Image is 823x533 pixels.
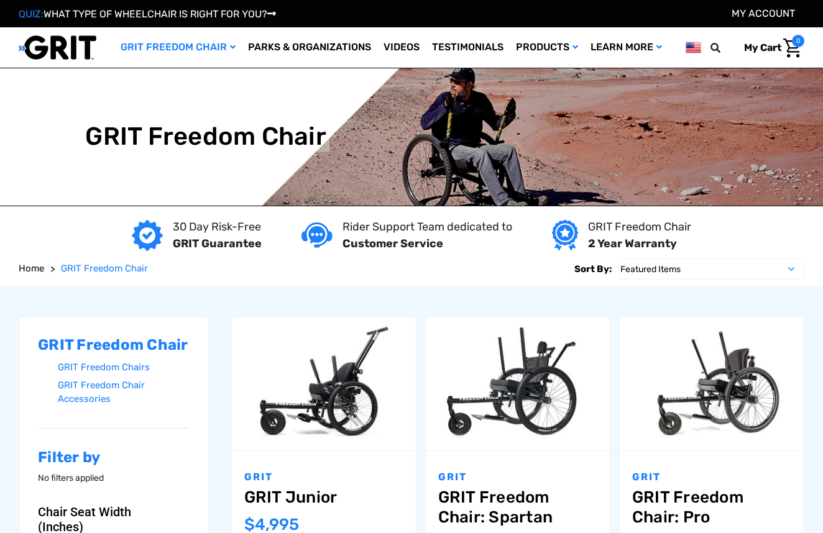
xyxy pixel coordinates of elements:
p: GRIT [244,470,403,485]
a: GRIT Freedom Chair Accessories [58,376,190,408]
img: Year warranty [552,220,577,251]
a: QUIZ:WHAT TYPE OF WHEELCHAIR IS RIGHT FOR YOU? [19,8,276,20]
a: Parks & Organizations [242,27,377,68]
a: GRIT Freedom Chair: Pro,$5,495.00 [632,488,791,526]
p: GRIT [438,470,597,485]
img: GRIT Guarantee [132,220,163,251]
p: Rider Support Team dedicated to [343,219,512,235]
a: Cart with 0 items [735,35,804,61]
img: GRIT Freedom Chair: Spartan [426,322,610,445]
span: GRIT Freedom Chair [61,263,148,274]
a: Products [510,27,584,68]
img: GRIT Freedom Chair Pro: the Pro model shown including contoured Invacare Matrx seatback, Spinergy... [620,322,804,445]
img: Cart [783,39,801,58]
h1: GRIT Freedom Chair [85,122,326,152]
input: Search [716,35,735,61]
a: Videos [377,27,426,68]
a: Account [732,7,795,19]
a: Learn More [584,27,668,68]
img: GRIT All-Terrain Wheelchair and Mobility Equipment [19,35,96,60]
span: QUIZ: [19,8,44,20]
p: No filters applied [38,471,190,485]
h2: Filter by [38,449,190,467]
img: GRIT Junior: GRIT Freedom Chair all terrain wheelchair engineered specifically for kids [232,322,416,445]
a: GRIT Freedom Chair [114,27,242,68]
a: GRIT Freedom Chairs [58,358,190,376]
img: us.png [686,40,701,55]
a: GRIT Junior,$4,995.00 [244,488,403,507]
strong: Customer Service [343,237,443,250]
span: Home [19,263,44,274]
a: GRIT Freedom Chair: Spartan,$3,995.00 [438,488,597,526]
label: Sort By: [574,258,612,280]
span: 0 [792,35,804,47]
a: GRIT Junior,$4,995.00 [232,317,416,451]
span: My Cart [744,42,781,53]
h2: GRIT Freedom Chair [38,336,190,354]
a: Testimonials [426,27,510,68]
strong: 2 Year Warranty [588,237,677,250]
p: GRIT [632,470,791,485]
a: GRIT Freedom Chair [61,262,148,276]
strong: GRIT Guarantee [173,237,262,250]
img: Customer service [301,222,333,248]
p: GRIT Freedom Chair [588,219,691,235]
a: GRIT Freedom Chair: Pro,$5,495.00 [620,317,804,451]
a: GRIT Freedom Chair: Spartan,$3,995.00 [426,317,610,451]
a: Home [19,262,44,276]
p: 30 Day Risk-Free [173,219,262,235]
